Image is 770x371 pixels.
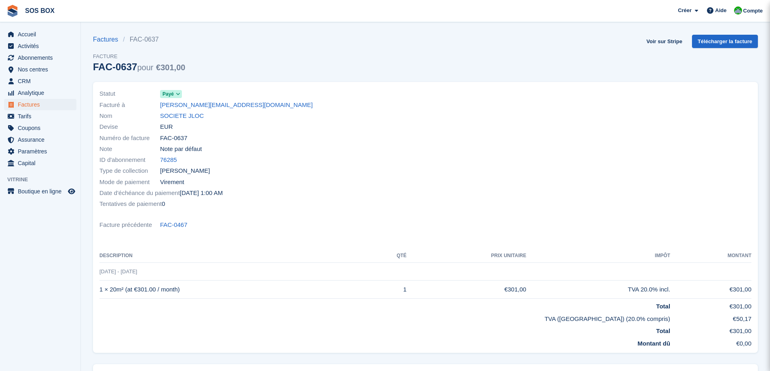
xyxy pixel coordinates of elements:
a: Boutique d'aperçu [67,187,76,196]
div: TVA 20.0% incl. [526,285,670,294]
a: menu [4,99,76,110]
a: menu [4,134,76,145]
span: Mode de paiement [99,178,160,187]
span: [DATE] - [DATE] [99,268,137,275]
img: stora-icon-8386f47178a22dfd0bd8f6a31ec36ba5ce8667c1dd55bd0f319d3a0aa187defe.svg [6,5,19,17]
div: FAC-0637 [93,61,185,72]
span: Boutique en ligne [18,186,66,197]
a: menu [4,29,76,40]
span: FAC-0637 [160,134,188,143]
a: menu [4,111,76,122]
td: €50,17 [670,311,751,324]
span: Nos centres [18,64,66,75]
span: 0 [162,199,165,209]
span: Type de collection [99,166,160,176]
strong: Total [656,327,670,334]
th: Prix unitaire [407,249,526,262]
span: Capital [18,157,66,169]
a: Voir sur Stripe [643,35,686,48]
a: 76285 [160,155,177,165]
td: TVA ([GEOGRAPHIC_DATA]) (20.0% compris) [99,311,670,324]
a: SOCIETE JLOC [160,111,204,121]
img: Fabrice [734,6,742,15]
strong: Total [656,303,670,310]
span: Accueil [18,29,66,40]
span: Assurance [18,134,66,145]
td: 1 [373,281,407,299]
span: Aide [715,6,726,15]
th: Montant [670,249,751,262]
span: EUR [160,122,173,132]
td: €301,00 [407,281,526,299]
span: Tentatives de paiement [99,199,162,209]
a: menu [4,157,76,169]
nav: breadcrumbs [93,35,185,44]
span: Payé [162,90,174,98]
span: Facturé à [99,101,160,110]
span: Statut [99,89,160,99]
span: Facture [93,52,185,61]
span: Analytique [18,87,66,99]
span: Note [99,145,160,154]
td: €301,00 [670,299,751,311]
a: menu [4,122,76,134]
th: Impôt [526,249,670,262]
a: menu [4,40,76,52]
span: Créer [678,6,692,15]
a: menu [4,64,76,75]
a: FAC-0467 [160,220,188,230]
span: Nom [99,111,160,121]
span: Devise [99,122,160,132]
span: Tarifs [18,111,66,122]
td: €0,00 [670,336,751,348]
a: menu [4,52,76,63]
span: [PERSON_NAME] [160,166,210,176]
span: Note par défaut [160,145,202,154]
td: €301,00 [670,323,751,336]
a: menu [4,75,76,87]
td: 1 × 20m² (at €301.00 / month) [99,281,373,299]
th: Description [99,249,373,262]
span: Coupons [18,122,66,134]
a: menu [4,87,76,99]
span: Paramètres [18,146,66,157]
time: 2025-08-01 23:00:00 UTC [180,189,223,198]
strong: Montant dû [637,340,670,347]
span: Compte [743,7,763,15]
span: ID d'abonnement [99,155,160,165]
a: Factures [93,35,123,44]
span: CRM [18,75,66,87]
a: menu [4,186,76,197]
span: Facture précédente [99,220,160,230]
span: Abonnements [18,52,66,63]
span: Date d'échéance du paiement [99,189,180,198]
span: Virement [160,178,184,187]
a: SOS BOX [22,4,58,17]
a: Télécharger la facture [692,35,758,48]
td: €301,00 [670,281,751,299]
span: Numéro de facture [99,134,160,143]
span: pour [137,63,153,72]
a: menu [4,146,76,157]
a: [PERSON_NAME][EMAIL_ADDRESS][DOMAIN_NAME] [160,101,313,110]
span: Vitrine [7,176,80,184]
th: Qté [373,249,407,262]
span: Activités [18,40,66,52]
span: €301,00 [156,63,185,72]
a: Payé [160,89,182,99]
span: Factures [18,99,66,110]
